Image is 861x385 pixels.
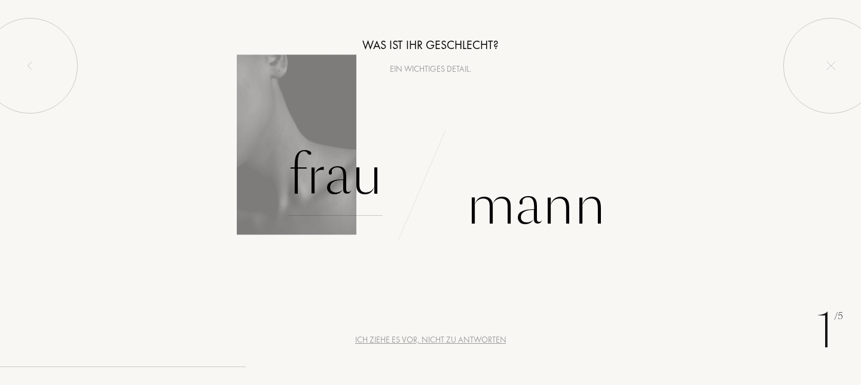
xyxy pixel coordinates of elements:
[25,61,35,71] img: left_onboard.svg
[834,310,843,323] span: /5
[816,295,843,367] div: 1
[826,61,836,71] img: quit_onboard.svg
[288,135,383,216] div: Frau
[466,165,606,246] div: Mann
[355,334,506,346] div: Ich ziehe es vor, nicht zu antworten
